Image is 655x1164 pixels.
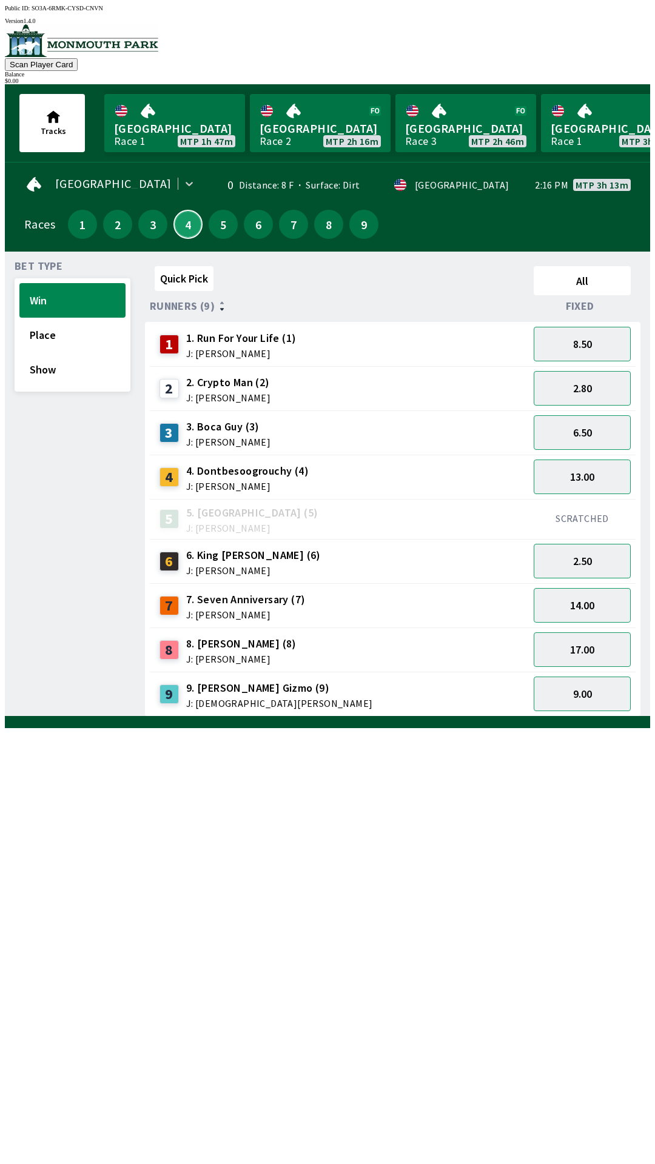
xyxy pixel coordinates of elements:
[186,375,270,390] span: 2. Crypto Man (2)
[570,470,594,484] span: 13.00
[160,640,179,660] div: 8
[114,121,235,136] span: [GEOGRAPHIC_DATA]
[535,180,568,190] span: 2:16 PM
[534,460,631,494] button: 13.00
[150,300,529,312] div: Runners (9)
[551,136,582,146] div: Race 1
[250,94,391,152] a: [GEOGRAPHIC_DATA]Race 2MTP 2h 16m
[415,180,509,190] div: [GEOGRAPHIC_DATA]
[395,94,536,152] a: [GEOGRAPHIC_DATA]Race 3MTP 2h 46m
[5,24,158,57] img: venue logo
[534,415,631,450] button: 6.50
[349,210,378,239] button: 9
[5,58,78,71] button: Scan Player Card
[5,5,650,12] div: Public ID:
[186,330,297,346] span: 1. Run For Your Life (1)
[260,121,381,136] span: [GEOGRAPHIC_DATA]
[114,136,146,146] div: Race 1
[573,554,592,568] span: 2.50
[529,300,636,312] div: Fixed
[141,220,164,229] span: 3
[186,349,297,358] span: J: [PERSON_NAME]
[566,301,594,311] span: Fixed
[41,125,66,136] span: Tracks
[160,509,179,529] div: 5
[247,220,270,229] span: 6
[160,684,179,704] div: 9
[534,512,631,524] div: SCRATCHED
[30,363,115,376] span: Show
[352,220,375,229] span: 9
[19,352,126,387] button: Show
[186,592,306,607] span: 7. Seven Anniversary (7)
[160,552,179,571] div: 6
[160,423,179,443] div: 3
[573,426,592,440] span: 6.50
[317,220,340,229] span: 8
[294,179,360,191] span: Surface: Dirt
[186,698,373,708] span: J: [DEMOGRAPHIC_DATA][PERSON_NAME]
[186,481,309,491] span: J: [PERSON_NAME]
[573,381,592,395] span: 2.80
[534,677,631,711] button: 9.00
[5,78,650,84] div: $ 0.00
[19,94,85,152] button: Tracks
[534,327,631,361] button: 8.50
[160,467,179,487] div: 4
[19,283,126,318] button: Win
[104,94,245,152] a: [GEOGRAPHIC_DATA]Race 1MTP 1h 47m
[160,596,179,615] div: 7
[186,680,373,696] span: 9. [PERSON_NAME] Gizmo (9)
[282,220,305,229] span: 7
[239,179,294,191] span: Distance: 8 F
[30,293,115,307] span: Win
[314,210,343,239] button: 8
[24,219,55,229] div: Races
[186,523,318,533] span: J: [PERSON_NAME]
[186,437,270,447] span: J: [PERSON_NAME]
[5,71,650,78] div: Balance
[279,210,308,239] button: 7
[103,210,132,239] button: 2
[71,220,94,229] span: 1
[186,654,297,664] span: J: [PERSON_NAME]
[244,210,273,239] button: 6
[19,318,126,352] button: Place
[160,272,208,286] span: Quick Pick
[173,210,203,239] button: 4
[180,136,233,146] span: MTP 1h 47m
[573,687,592,701] span: 9.00
[138,210,167,239] button: 3
[106,220,129,229] span: 2
[534,632,631,667] button: 17.00
[534,371,631,406] button: 2.80
[534,544,631,578] button: 2.50
[160,335,179,354] div: 1
[186,463,309,479] span: 4. Dontbesoogrouchy (4)
[186,393,270,403] span: J: [PERSON_NAME]
[405,136,437,146] div: Race 3
[260,136,291,146] div: Race 2
[150,301,215,311] span: Runners (9)
[570,598,594,612] span: 14.00
[471,136,524,146] span: MTP 2h 46m
[570,643,594,657] span: 17.00
[186,566,321,575] span: J: [PERSON_NAME]
[212,220,235,229] span: 5
[534,588,631,623] button: 14.00
[32,5,103,12] span: SO3A-6RMK-CYSD-CNVN
[5,18,650,24] div: Version 1.4.0
[155,266,213,291] button: Quick Pick
[576,180,628,190] span: MTP 3h 13m
[160,379,179,398] div: 2
[573,337,592,351] span: 8.50
[186,505,318,521] span: 5. [GEOGRAPHIC_DATA] (5)
[326,136,378,146] span: MTP 2h 16m
[539,274,625,288] span: All
[186,419,270,435] span: 3. Boca Guy (3)
[68,210,97,239] button: 1
[534,266,631,295] button: All
[186,610,306,620] span: J: [PERSON_NAME]
[186,547,321,563] span: 6. King [PERSON_NAME] (6)
[186,636,297,652] span: 8. [PERSON_NAME] (8)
